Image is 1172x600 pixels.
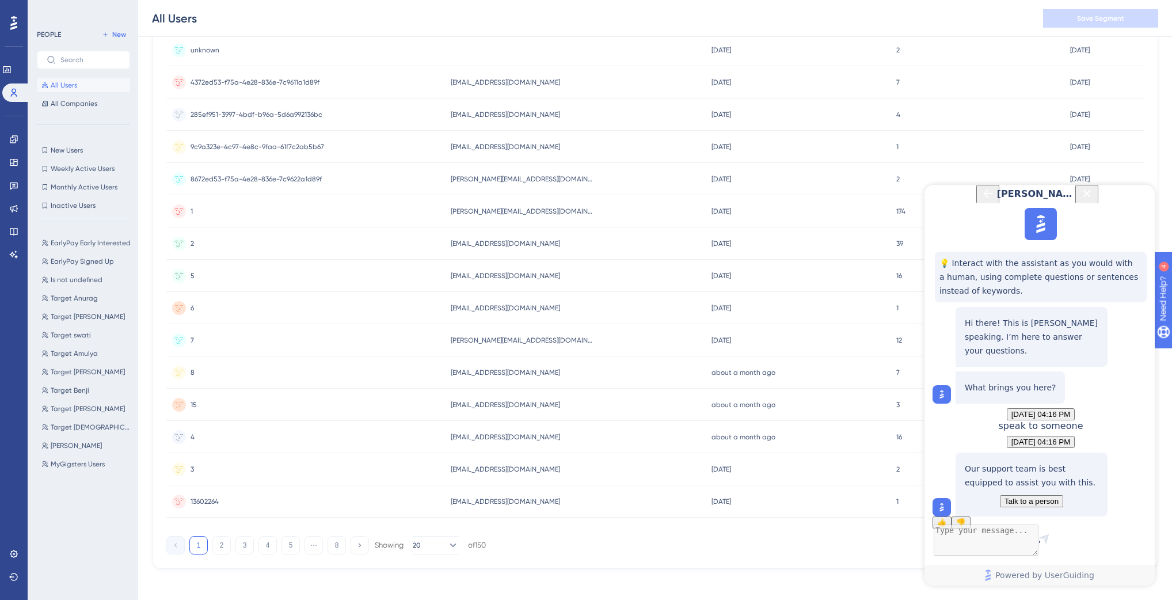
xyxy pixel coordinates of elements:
[191,432,195,442] span: 4
[191,78,319,87] span: 4372ed53-f75a-4e28-836e-7c9611a1d89f
[711,143,731,151] time: [DATE]
[896,303,899,313] span: 1
[328,536,346,555] button: 8
[191,239,194,248] span: 2
[451,303,560,313] span: [EMAIL_ADDRESS][DOMAIN_NAME]
[413,536,459,555] button: 20
[451,174,595,184] span: [PERSON_NAME][EMAIL_ADDRESS][DOMAIN_NAME]
[924,185,1155,586] iframe: UserGuiding AI Assistant
[51,460,105,469] span: MyGigsters Users
[1070,175,1090,183] time: [DATE]
[711,369,775,377] time: about a month ago
[451,336,595,345] span: [PERSON_NAME][EMAIL_ADDRESS][DOMAIN_NAME]
[191,400,197,409] span: 15
[711,78,731,86] time: [DATE]
[191,497,219,506] span: 13602264
[281,536,300,555] button: 5
[711,401,775,409] time: about a month ago
[51,441,102,450] span: [PERSON_NAME]
[1070,111,1090,119] time: [DATE]
[212,536,231,555] button: 2
[711,304,731,312] time: [DATE]
[711,336,731,344] time: [DATE]
[896,432,902,442] span: 16
[711,240,731,248] time: [DATE]
[191,110,322,119] span: 285ef951-3997-4bdf-b96a-5d6a992136bc
[896,400,900,409] span: 3
[896,465,900,474] span: 2
[451,465,560,474] span: [EMAIL_ADDRESS][DOMAIN_NAME]
[191,207,193,216] span: 1
[896,45,900,55] span: 2
[189,536,208,555] button: 1
[711,111,731,119] time: [DATE]
[711,272,731,280] time: [DATE]
[896,78,900,87] span: 7
[191,45,219,55] span: unknown
[451,110,560,119] span: [EMAIL_ADDRESS][DOMAIN_NAME]
[27,3,72,17] span: Need Help?
[305,536,323,555] button: ⋯
[1070,78,1090,86] time: [DATE]
[711,498,731,506] time: [DATE]
[451,207,595,216] span: [PERSON_NAME][EMAIL_ADDRESS][DOMAIN_NAME]
[80,6,83,15] div: 4
[451,368,560,377] span: [EMAIL_ADDRESS][DOMAIN_NAME]
[451,432,560,442] span: [EMAIL_ADDRESS][DOMAIN_NAME]
[413,541,421,550] span: 20
[51,404,125,413] span: Target [PERSON_NAME]
[711,46,731,54] time: [DATE]
[896,174,900,184] span: 2
[711,207,731,215] time: [DATE]
[1043,9,1158,28] button: Save Segment
[37,439,137,453] button: [PERSON_NAME]
[451,497,560,506] span: [EMAIL_ADDRESS][DOMAIN_NAME]
[37,402,137,416] button: Target [PERSON_NAME]
[258,536,277,555] button: 4
[896,368,900,377] span: 7
[468,540,486,550] div: of 150
[1070,143,1090,151] time: [DATE]
[191,303,194,313] span: 6
[1077,14,1124,23] span: Save Segment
